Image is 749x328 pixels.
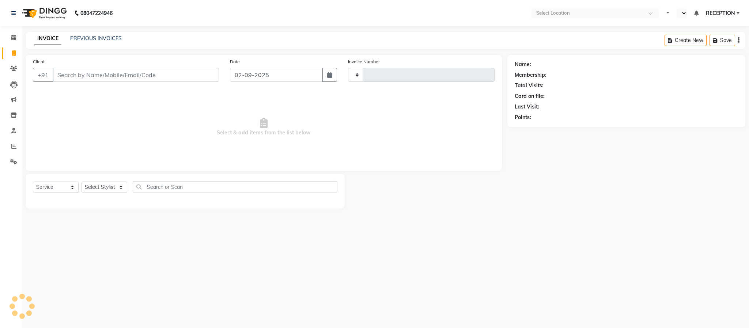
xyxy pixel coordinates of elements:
button: +91 [33,68,53,82]
span: Select & add items from the list below [33,91,495,164]
label: Invoice Number [348,58,380,65]
button: Save [710,35,735,46]
input: Search or Scan [133,181,337,192]
a: PREVIOUS INVOICES [70,35,122,42]
label: Client [33,58,45,65]
span: RECEPTION [706,9,735,17]
img: logo [19,3,69,23]
b: 08047224946 [80,3,113,23]
div: Membership: [515,71,546,79]
label: Date [230,58,240,65]
a: INVOICE [34,32,61,45]
div: Points: [515,114,531,121]
button: Create New [665,35,707,46]
div: Card on file: [515,92,545,100]
div: Last Visit: [515,103,539,111]
div: Select Location [536,9,570,17]
div: Name: [515,61,531,68]
div: Total Visits: [515,82,544,89]
input: Search by Name/Mobile/Email/Code [53,68,219,82]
